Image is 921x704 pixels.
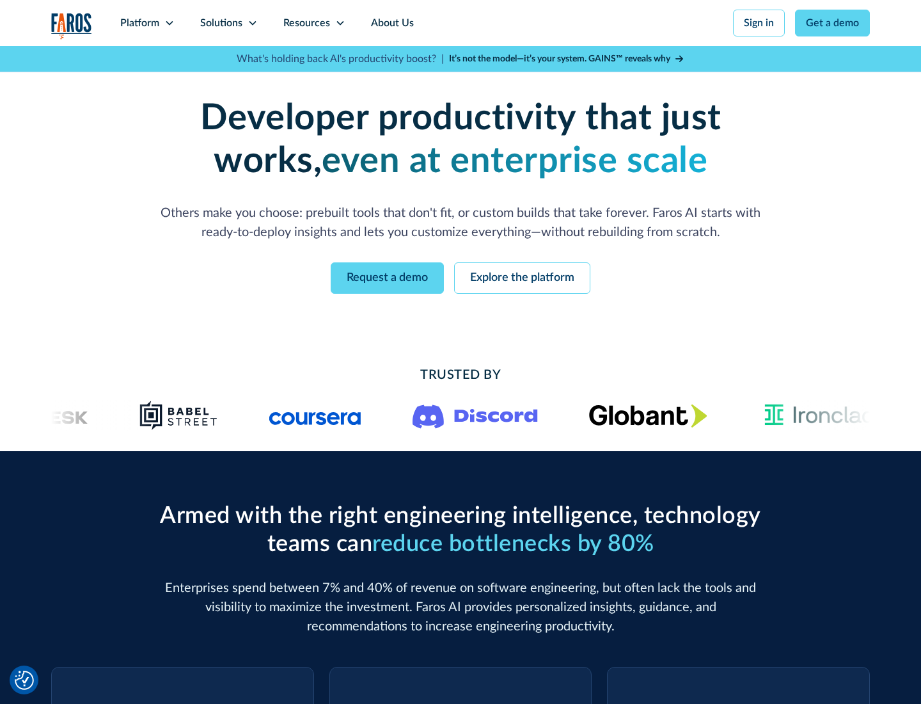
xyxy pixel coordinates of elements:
p: What's holding back AI's productivity boost? | [237,51,444,67]
img: Globant's logo [589,404,707,428]
strong: even at enterprise scale [322,143,707,179]
img: Babel Street logo png [139,400,218,431]
img: Ironclad Logo [759,400,879,431]
img: Logo of the analytics and reporting company Faros. [51,13,92,39]
img: Revisit consent button [15,671,34,690]
a: Explore the platform [454,262,590,294]
div: Solutions [200,15,242,31]
a: It’s not the model—it’s your system. GAINS™ reveals why [449,52,684,66]
p: Others make you choose: prebuilt tools that don't fit, or custom builds that take forever. Faros ... [153,204,767,242]
a: home [51,13,92,39]
span: reduce bottlenecks by 80% [372,532,654,556]
img: Logo of the communication platform Discord. [413,402,538,429]
strong: Developer productivity that just works, [200,100,721,179]
a: Get a demo [795,10,870,36]
img: Logo of the online learning platform Coursera. [269,405,361,426]
a: Sign in [733,10,785,36]
p: Enterprises spend between 7% and 40% of revenue on software engineering, but often lack the tools... [153,579,767,636]
h2: Trusted By [153,365,767,385]
button: Cookie Settings [15,671,34,690]
a: Request a demo [331,262,444,294]
h2: Armed with the right engineering intelligence, technology teams can [153,502,767,557]
strong: It’s not the model—it’s your system. GAINS™ reveals why [449,54,670,63]
div: Platform [120,15,159,31]
div: Resources [283,15,330,31]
